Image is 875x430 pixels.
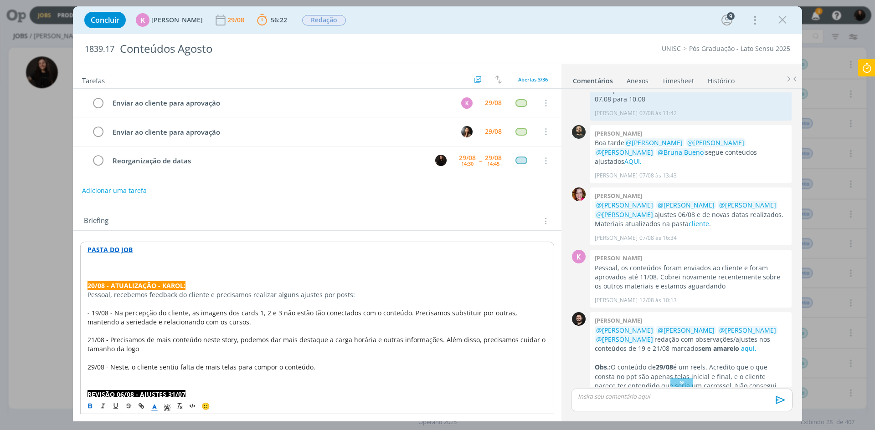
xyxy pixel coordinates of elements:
span: 07/08 às 13:43 [639,172,677,180]
a: Comentários [572,72,613,86]
p: [PERSON_NAME] [595,234,638,242]
div: K [572,250,586,263]
span: - 19/08 - Na percepção do cliente, as imagens dos cards 1, 2 e 3 não estão tão conectados com o c... [87,309,519,326]
span: @[PERSON_NAME] [687,138,744,147]
p: [PERSON_NAME] [595,172,638,180]
span: @[PERSON_NAME] [596,201,653,209]
div: Anexos [627,76,649,86]
a: Histórico [707,72,735,86]
strong: 20/08 - ATUALIZAÇÃO - KAROL: [87,281,185,290]
div: Reorganização de datas [108,155,427,167]
span: @Bruna Bueno [658,148,704,157]
p: 07.08 para 10.08 [595,95,787,104]
span: @[PERSON_NAME] [719,326,776,334]
div: 14:45 [487,161,499,166]
span: 29/08 - Neste, o cliente sentiu falta de mais telas para compor o conteúdo. [87,363,315,371]
img: B [572,187,586,201]
span: -- [479,157,482,164]
img: B [461,126,473,137]
strong: REVISÃO 06/08 - AJUSTES 31/07 [87,390,185,399]
span: Briefing [84,215,108,227]
span: Cor do Texto [148,400,161,411]
div: Enviar ao cliente para aprovação [108,97,453,109]
div: 29/08 [227,17,246,23]
div: 14:30 [461,161,474,166]
div: K [461,97,473,109]
img: arrow-down-up.svg [495,76,502,84]
button: 56:22 [255,13,289,27]
span: Cor de Fundo [161,400,174,411]
b: [PERSON_NAME] [595,192,642,200]
button: K[PERSON_NAME] [136,13,203,27]
span: @[PERSON_NAME] [596,326,653,334]
span: 56:22 [271,15,287,24]
div: 29/08 [485,128,502,135]
div: 29/08 [459,155,476,161]
p: Boa tarde segue conteúdos ajustados [595,138,787,166]
img: S [435,155,447,166]
button: K [460,96,474,110]
b: [PERSON_NAME] [595,316,642,324]
strong: em amarelo [701,344,739,353]
button: Redação [302,15,346,26]
div: Enviar ao cliente para aprovação [108,126,453,138]
span: @[PERSON_NAME] [596,148,653,157]
span: 🙂 [201,401,210,410]
span: @[PERSON_NAME] [626,138,683,147]
b: [PERSON_NAME] [595,129,642,137]
span: Tarefas [82,74,105,85]
p: redação com observações/ajustes nos conteúdos de 19 e 21/08 marcados [595,326,787,354]
p: Pessoal, recebemos feedback do cliente e precisamos realizar alguns ajustes por posts: [87,290,547,299]
span: Abertas 3/36 [518,76,548,83]
span: 07/08 às 16:34 [639,234,677,242]
span: @[PERSON_NAME] [719,201,776,209]
strong: 29/08 [656,363,673,371]
a: Pós Graduação - Lato Sensu 2025 [689,44,790,53]
p: [PERSON_NAME] [595,296,638,304]
span: 12/08 às 10:13 [639,296,677,304]
a: aqui. [741,344,757,353]
p: O conteúdo de é um reels. Acredito que o que consta no ppt são apenas telas inicial e final, e o ... [595,363,787,400]
div: Conteúdos Agosto [116,38,493,60]
span: @[PERSON_NAME] [658,201,715,209]
button: B [460,125,474,138]
p: ajustes 06/08 e de novas datas realizados. Materiais atualizados na pasta . [595,201,787,228]
div: 29/08 [485,100,502,106]
div: K [136,13,149,27]
p: [PERSON_NAME] [595,109,638,117]
img: B [572,312,586,326]
button: S [434,154,448,167]
div: 9 [727,12,735,20]
span: @[PERSON_NAME] [596,210,653,219]
a: UNISC [662,44,681,53]
strong: Obs.: [595,363,611,371]
button: 9 [720,13,734,27]
b: [PERSON_NAME] [595,254,642,262]
a: AQUI. [624,157,642,166]
img: P [572,125,586,139]
div: 29/08 [485,155,502,161]
button: Adicionar uma tarefa [82,182,147,199]
a: PASTA DO JOB [87,245,133,254]
a: cliente [689,219,709,228]
a: Timesheet [662,72,695,86]
span: 07/08 às 11:42 [639,109,677,117]
div: dialog [73,6,802,421]
p: Pessoal, os conteúdos foram enviados ao cliente e foram aprovados até 11/08. Cobrei novamente rec... [595,263,787,291]
span: 21/08 - Precisamos de mais conteúdo neste story, podemos dar mais destaque a carga horária e outr... [87,335,547,353]
button: Concluir [84,12,126,28]
span: [PERSON_NAME] [151,17,203,23]
span: 1839.17 [85,44,114,54]
button: 🙂 [199,400,212,411]
span: @[PERSON_NAME] [658,326,715,334]
span: @[PERSON_NAME] [596,335,653,344]
span: Concluir [91,16,119,24]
